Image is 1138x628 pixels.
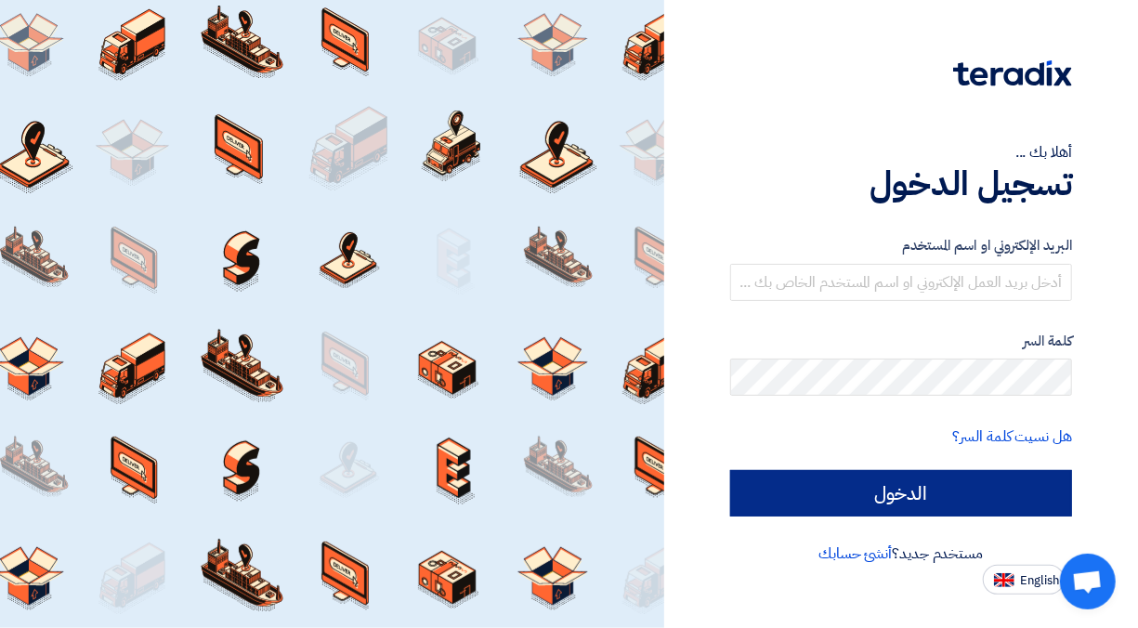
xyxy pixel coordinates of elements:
[994,573,1014,587] img: en-US.png
[1060,554,1116,609] a: Open chat
[730,141,1072,164] div: أهلا بك ...
[730,543,1072,565] div: مستخدم جديد؟
[730,264,1072,301] input: أدخل بريد العمل الإلكتروني او اسم المستخدم الخاص بك ...
[953,425,1072,448] a: هل نسيت كلمة السر؟
[818,543,892,565] a: أنشئ حسابك
[983,565,1065,595] button: English
[730,235,1072,256] label: البريد الإلكتروني او اسم المستخدم
[953,60,1072,86] img: Teradix logo
[730,331,1072,352] label: كلمة السر
[730,164,1072,204] h1: تسجيل الدخول
[1020,574,1059,587] span: English
[730,470,1072,517] input: الدخول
